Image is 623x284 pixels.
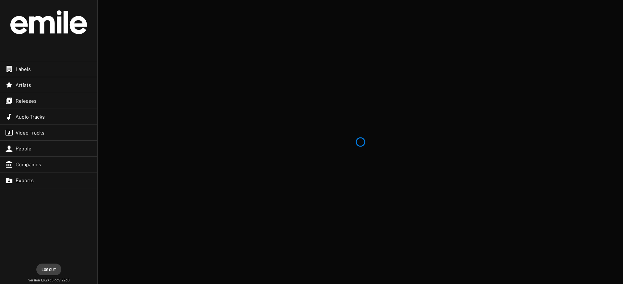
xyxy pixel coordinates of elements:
span: Labels [16,66,31,72]
span: Audio Tracks [16,113,45,120]
span: Companies [16,161,41,168]
button: Log out [36,264,61,275]
small: Version 1.6.2+35.gd9122c0 [28,278,69,283]
span: Video Tracks [16,129,44,136]
span: Exports [16,177,34,183]
span: People [16,145,31,152]
span: Releases [16,98,37,104]
span: Log out [42,264,56,275]
span: Artists [16,82,31,88]
img: grand-official-logo.svg [10,10,87,34]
